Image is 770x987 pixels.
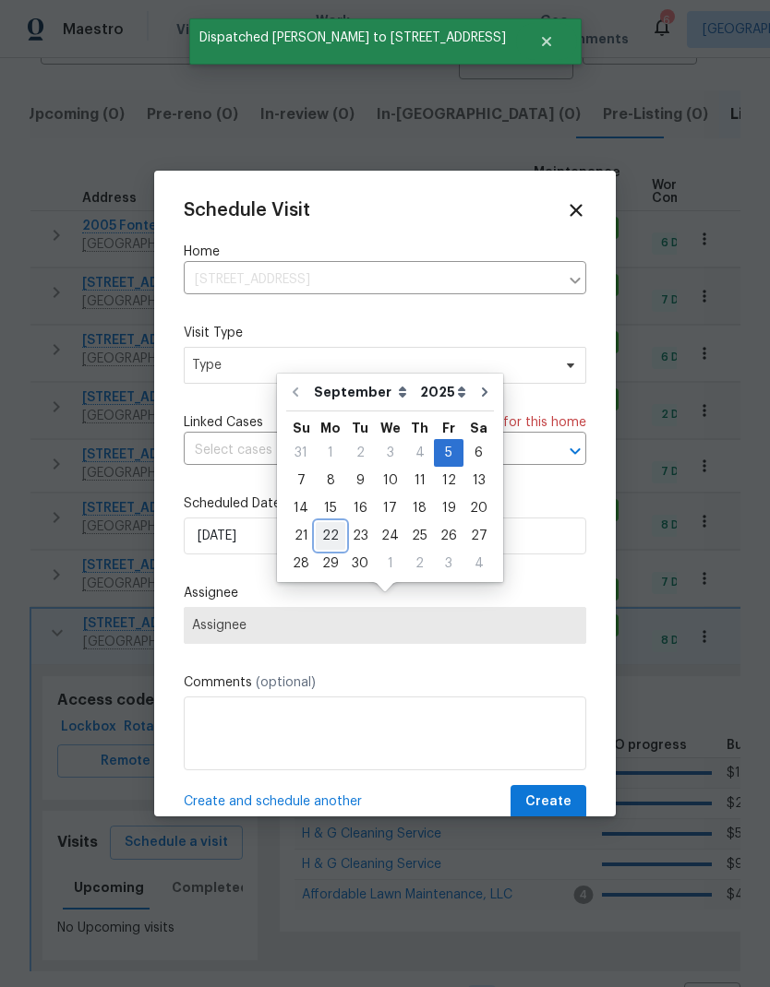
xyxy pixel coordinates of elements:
[345,550,375,577] div: Tue Sep 30 2025
[463,467,494,494] div: Sat Sep 13 2025
[345,440,375,466] div: 2
[189,18,516,57] span: Dispatched [PERSON_NAME] to [STREET_ADDRESS]
[184,266,559,294] input: Enter in an address
[511,785,586,819] button: Create
[345,522,375,550] div: Tue Sep 23 2025
[345,439,375,467] div: Tue Sep 02 2025
[415,378,471,406] select: Year
[352,422,368,434] abbr: Tuesday
[345,494,375,522] div: Tue Sep 16 2025
[286,440,316,466] div: 31
[375,523,405,549] div: 24
[320,422,341,434] abbr: Monday
[375,440,405,466] div: 3
[405,440,434,466] div: 4
[405,550,434,577] div: Thu Oct 02 2025
[316,551,345,577] div: 29
[463,468,494,493] div: 13
[566,200,586,220] span: Close
[345,523,375,549] div: 23
[286,467,316,494] div: Sun Sep 07 2025
[184,243,586,261] label: Home
[293,422,310,434] abbr: Sunday
[375,551,405,577] div: 1
[470,422,487,434] abbr: Saturday
[463,523,494,549] div: 27
[345,468,375,493] div: 9
[405,468,434,493] div: 11
[525,791,571,814] span: Create
[345,495,375,521] div: 16
[316,550,345,577] div: Mon Sep 29 2025
[463,522,494,550] div: Sat Sep 27 2025
[192,356,551,375] span: Type
[286,495,316,521] div: 14
[345,551,375,577] div: 30
[405,439,434,467] div: Thu Sep 04 2025
[434,439,463,467] div: Fri Sep 05 2025
[375,467,405,494] div: Wed Sep 10 2025
[309,378,415,406] select: Month
[184,673,586,692] label: Comments
[286,523,316,549] div: 21
[286,550,316,577] div: Sun Sep 28 2025
[562,438,588,464] button: Open
[286,551,316,577] div: 28
[375,468,405,493] div: 10
[184,792,362,811] span: Create and schedule another
[405,523,434,549] div: 25
[434,551,463,577] div: 3
[286,522,316,550] div: Sun Sep 21 2025
[286,494,316,522] div: Sun Sep 14 2025
[345,467,375,494] div: Tue Sep 09 2025
[286,468,316,493] div: 7
[375,522,405,550] div: Wed Sep 24 2025
[375,550,405,577] div: Wed Oct 01 2025
[434,440,463,466] div: 5
[316,467,345,494] div: Mon Sep 08 2025
[256,676,316,689] span: (optional)
[316,495,345,521] div: 15
[184,324,586,342] label: Visit Type
[434,495,463,521] div: 19
[434,550,463,577] div: Fri Oct 03 2025
[463,550,494,577] div: Sat Oct 04 2025
[405,522,434,550] div: Thu Sep 25 2025
[316,440,345,466] div: 1
[411,422,428,434] abbr: Thursday
[463,495,494,521] div: 20
[192,618,578,633] span: Assignee
[316,439,345,467] div: Mon Sep 01 2025
[316,523,345,549] div: 22
[463,551,494,577] div: 4
[184,413,263,432] span: Linked Cases
[463,440,494,466] div: 6
[380,422,401,434] abbr: Wednesday
[434,468,463,493] div: 12
[316,494,345,522] div: Mon Sep 15 2025
[434,467,463,494] div: Fri Sep 12 2025
[375,495,405,521] div: 17
[405,495,434,521] div: 18
[405,494,434,522] div: Thu Sep 18 2025
[375,494,405,522] div: Wed Sep 17 2025
[516,23,577,60] button: Close
[184,436,535,465] input: Select cases
[184,494,586,513] label: Scheduled Date
[405,467,434,494] div: Thu Sep 11 2025
[184,517,586,554] input: M/D/YYYY
[463,494,494,522] div: Sat Sep 20 2025
[434,494,463,522] div: Fri Sep 19 2025
[316,522,345,550] div: Mon Sep 22 2025
[286,439,316,467] div: Sun Aug 31 2025
[434,522,463,550] div: Fri Sep 26 2025
[442,422,455,434] abbr: Friday
[471,374,499,410] button: Go to next month
[434,523,463,549] div: 26
[405,551,434,577] div: 2
[375,439,405,467] div: Wed Sep 03 2025
[282,374,309,410] button: Go to previous month
[184,584,586,602] label: Assignee
[184,201,310,220] span: Schedule Visit
[316,468,345,493] div: 8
